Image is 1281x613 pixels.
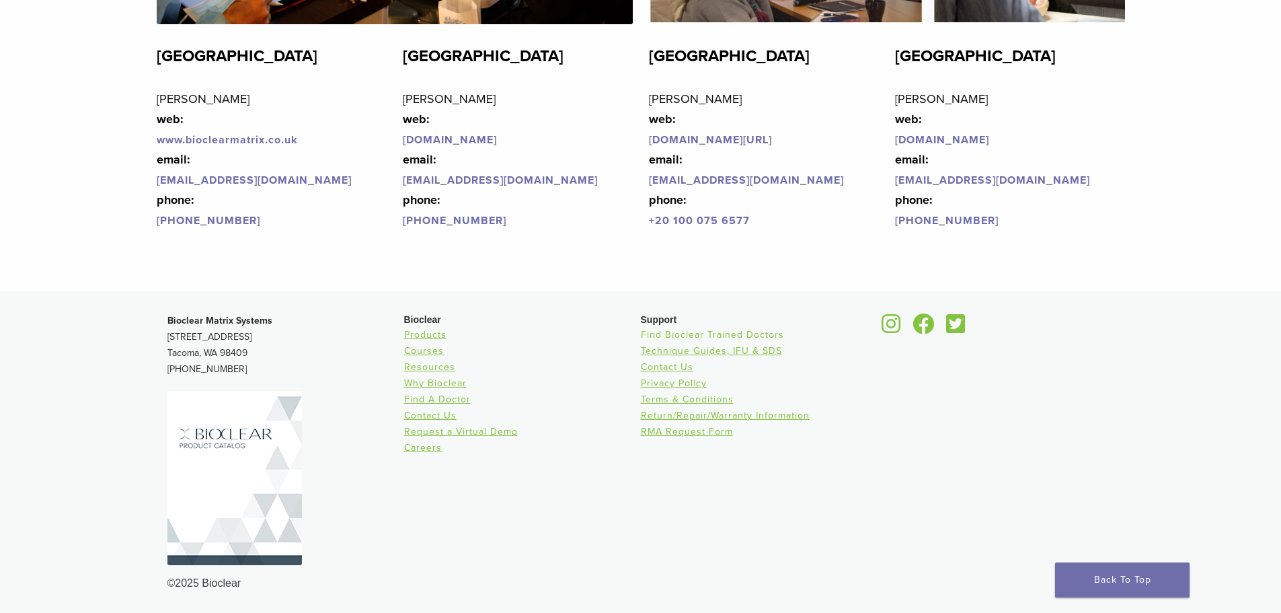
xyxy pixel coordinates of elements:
[649,89,879,230] p: [PERSON_NAME]
[649,214,655,227] a: +
[649,152,683,167] strong: email:
[157,152,190,167] strong: email:
[649,112,676,127] strong: web:
[404,329,447,340] a: Products
[942,322,970,335] a: Bioclear
[403,174,598,187] a: [EMAIL_ADDRESS][DOMAIN_NAME]
[167,313,404,377] p: [STREET_ADDRESS] Tacoma, WA 98409 [PHONE_NUMBER]
[157,46,317,66] strong: [GEOGRAPHIC_DATA]
[895,214,999,227] a: [PHONE_NUMBER]
[291,133,298,147] a: k
[895,46,1056,66] strong: [GEOGRAPHIC_DATA]
[649,133,772,147] a: [DOMAIN_NAME][URL]
[167,391,302,565] img: Bioclear
[403,152,436,167] strong: email:
[157,192,194,207] strong: phone:
[404,314,441,325] span: Bioclear
[641,345,782,357] a: Technique Guides, IFU & SDS
[404,361,455,373] a: Resources
[649,192,687,207] strong: phone:
[157,174,352,187] a: [EMAIL_ADDRESS][DOMAIN_NAME]
[403,46,564,66] strong: [GEOGRAPHIC_DATA]
[895,89,1125,230] p: [PERSON_NAME]
[895,174,1090,187] a: [EMAIL_ADDRESS][DOMAIN_NAME]
[641,377,707,389] a: Privacy Policy
[404,345,444,357] a: Courses
[404,426,518,437] a: Request a Virtual Demo
[649,174,844,187] a: [EMAIL_ADDRESS][DOMAIN_NAME]
[167,575,1114,591] div: ©2025 Bioclear
[404,442,442,454] a: Careers
[1055,563,1190,598] a: Back To Top
[908,322,939,335] a: Bioclear
[167,315,272,326] strong: Bioclear Matrix Systems
[641,329,784,340] a: Find Bioclear Trained Doctors
[404,377,467,389] a: Why Bioclear
[403,214,506,227] a: [PHONE_NUMBER]
[641,410,810,421] a: Return/Repair/Warranty Information
[895,133,989,147] a: [DOMAIN_NAME]
[895,152,929,167] strong: email:
[641,361,693,373] a: Contact Us
[655,214,750,227] a: 20 100 075 6577
[649,46,810,66] strong: [GEOGRAPHIC_DATA]
[157,214,260,227] a: [PHONE_NUMBER]
[404,410,457,421] a: Contact Us
[895,192,933,207] strong: phone:
[404,394,471,405] a: Find A Doctor
[157,133,291,147] a: www.bioclearmatrix.co.u
[641,426,733,437] a: RMA Request Form
[403,133,497,147] a: [DOMAIN_NAME]
[403,89,633,230] p: [PERSON_NAME]
[878,322,906,335] a: Bioclear
[403,192,440,207] strong: phone:
[641,394,734,405] a: Terms & Conditions
[157,112,184,127] strong: web:
[641,314,677,325] span: Support
[895,112,922,127] strong: web:
[157,89,387,230] p: [PERSON_NAME]
[403,112,430,127] strong: web:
